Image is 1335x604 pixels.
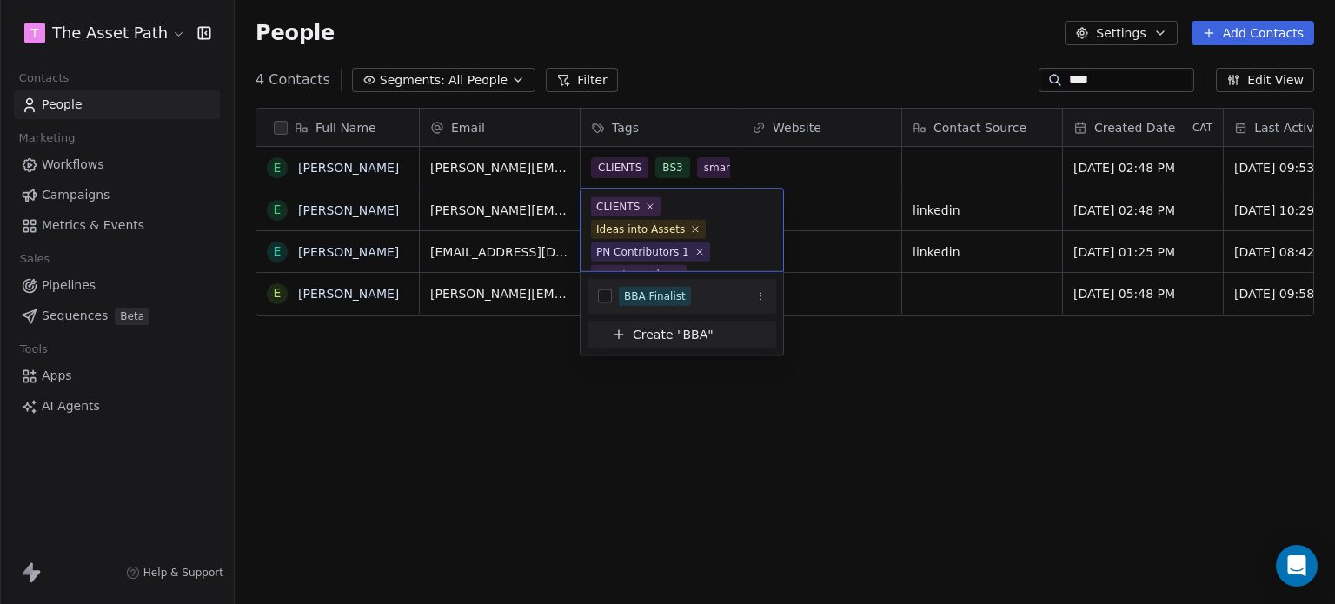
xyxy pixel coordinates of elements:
[624,289,686,304] div: BBA Finalist
[707,326,713,344] span: "
[596,199,640,215] div: CLIENTS
[633,326,682,344] span: Create "
[588,279,776,348] div: Suggestions
[596,222,685,237] div: Ideas into Assets
[596,267,666,282] div: smart-people
[682,326,707,344] span: BBA
[596,244,689,260] div: PN Contributors 1
[598,321,766,348] button: Create "BBA"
